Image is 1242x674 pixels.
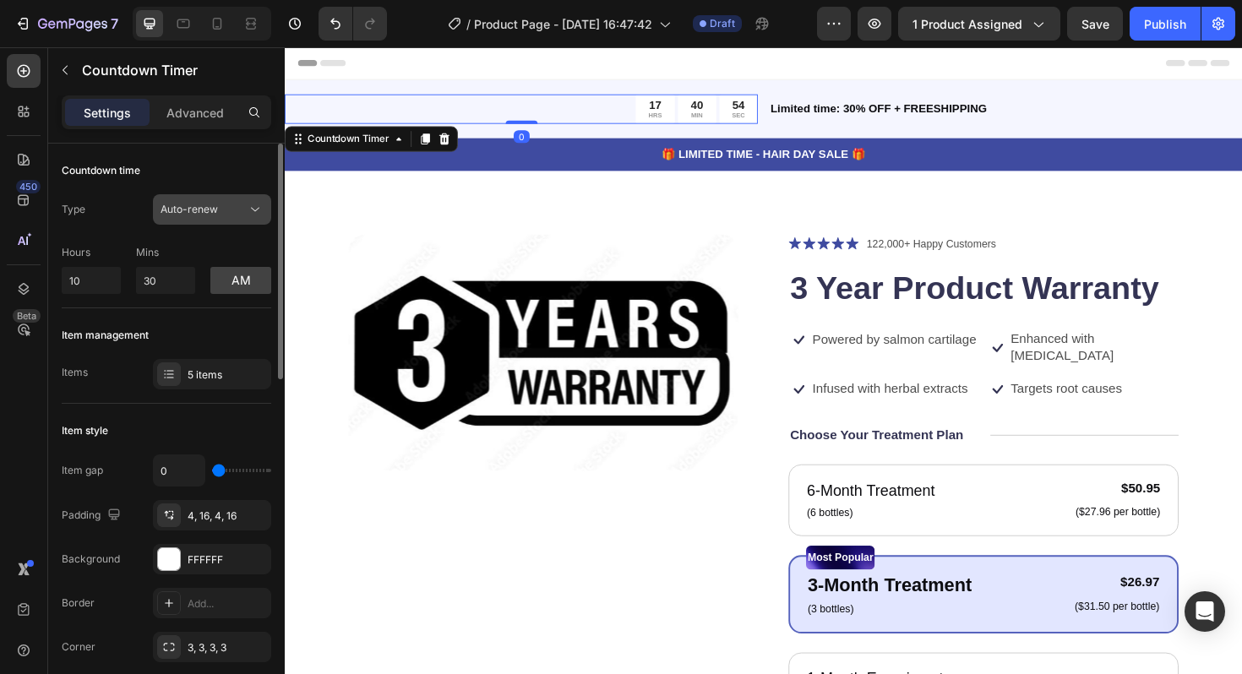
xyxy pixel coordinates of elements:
div: Item gap [62,463,103,478]
div: Items [62,365,88,380]
p: Powered by salmon cartilage [558,302,732,319]
p: (6 bottles) [553,485,689,502]
div: Rich Text Editor. Editing area: main [513,55,1014,76]
p: HRS [385,68,400,77]
span: Auto-renew [161,203,218,215]
button: 1 product assigned [898,7,1060,41]
span: 1 product assigned [912,15,1022,33]
p: Infused with herbal extracts [558,353,723,371]
p: (3 bottles) [553,587,727,604]
div: 3, 3, 3, 3 [188,640,267,655]
p: Countdown Timer [82,60,264,80]
div: Corner [62,639,95,655]
div: 54 [474,53,488,68]
div: Item style [62,423,108,438]
div: Undo/Redo [319,7,387,41]
div: Item management [62,328,149,343]
div: 5 items [188,367,267,383]
p: 🎁 LIMITED TIME - HAIR DAY SALE 🎁 [2,105,1012,122]
div: $50.95 [836,457,929,478]
div: Add... [188,596,267,611]
div: Publish [1144,15,1186,33]
span: Product Page - [DATE] 16:47:42 [474,15,652,33]
div: Countdown Timer [21,90,114,105]
div: Beta [13,309,41,323]
p: 6-Month Treatment [553,458,689,482]
p: 122,000+ Happy Customers [616,200,753,217]
div: 17 [385,53,400,68]
p: Targets root causes [769,353,887,371]
button: Publish [1130,7,1201,41]
p: Mins [136,245,195,260]
button: Auto-renew [153,194,271,225]
span: Save [1081,17,1109,31]
div: $26.97 [835,557,928,578]
p: ($31.50 per bottle) [836,585,926,600]
p: Choose Your Treatment Plan [535,402,718,420]
div: 450 [16,180,41,193]
p: 7 [111,14,118,34]
div: Background [62,552,120,567]
input: Auto [154,455,204,486]
div: 0 [242,88,259,101]
p: Most Popular [553,530,623,552]
p: Enhanced with [MEDICAL_DATA] [769,301,945,336]
div: Open Intercom Messenger [1185,591,1225,632]
iframe: Design area [285,47,1242,674]
button: am [210,267,271,294]
p: Limited time: 30% OFF + FREESHIPPING [515,57,1012,74]
p: SEC [474,68,488,77]
div: Countdown time [62,163,140,178]
div: FFFFFF [188,552,267,568]
p: Hours [62,245,121,260]
p: ($27.96 per bottle) [837,486,927,500]
button: Save [1067,7,1123,41]
p: Settings [84,104,131,122]
button: 7 [7,7,126,41]
span: Draft [710,16,735,31]
div: Type [62,202,85,217]
p: Advanced [166,104,224,122]
span: / [466,15,471,33]
p: 3-Month Treatment [553,555,727,584]
h1: 3 Year Product Warranty [533,231,946,279]
div: Border [62,595,95,611]
div: Padding [62,504,124,527]
div: 40 [430,53,444,68]
p: MIN [430,68,444,77]
div: 4, 16, 4, 16 [188,508,267,524]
